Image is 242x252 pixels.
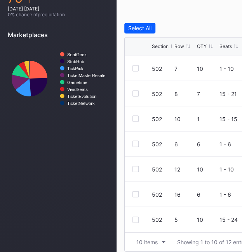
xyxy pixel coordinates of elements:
div: 15 - 15 [219,115,240,122]
text: TickPick [67,66,84,70]
text: VividSeats [67,87,88,91]
div: 15 - 24 [219,216,240,223]
div: 5 [174,216,195,223]
text: TicketNetwork [67,101,95,105]
button: 10 items [132,237,169,247]
div: 16 [174,191,195,197]
div: 15 - 21 [219,90,240,97]
div: 10 [197,65,218,72]
div: 7 [174,65,195,72]
div: 10 [197,216,218,223]
div: 1 - 10 [219,65,240,72]
div: 1 - 6 [219,141,240,147]
div: Seats [219,43,232,49]
div: 8 [174,90,195,97]
div: 1 [197,115,218,122]
div: 10 [197,166,218,172]
text: SeatGeek [67,52,87,57]
div: 6 [197,141,218,147]
div: 502 [152,141,172,147]
div: 502 [152,115,172,122]
div: 502 [152,216,172,223]
div: 12 [174,166,195,172]
svg: Chart title [8,45,109,112]
div: 0 % chance of precipitation [8,12,109,17]
div: Row [174,43,184,49]
div: 1 - 10 [219,166,240,172]
text: TicketEvolution [67,94,96,98]
div: 6 [197,191,218,197]
div: 10 [174,115,195,122]
div: 7 [197,90,218,97]
button: Select All [124,23,155,33]
div: Select All [128,25,151,31]
div: 502 [152,90,172,97]
div: 10 items [136,238,158,245]
div: [DATE] [DATE] [8,6,109,12]
div: 6 [174,141,195,147]
text: TicketMasterResale [67,73,105,77]
div: Section [152,43,169,49]
div: 502 [152,166,172,172]
div: 1 - 6 [219,191,240,197]
div: 502 [152,191,172,197]
div: QTY [197,43,207,49]
text: Gametime [67,80,87,84]
div: 502 [152,65,172,72]
text: StubHub [67,59,84,63]
div: Marketplaces [8,31,109,39]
